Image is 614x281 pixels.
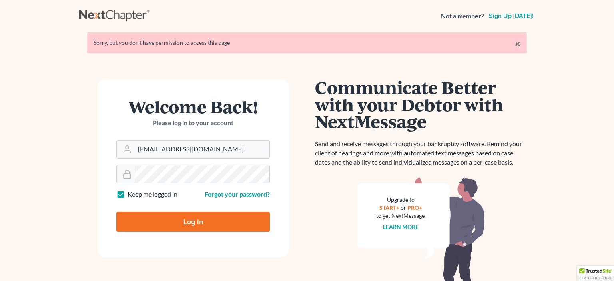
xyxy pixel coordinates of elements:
[315,79,527,130] h1: Communicate Better with your Debtor with NextMessage
[94,39,520,47] div: Sorry, but you don't have permission to access this page
[515,39,520,48] a: ×
[408,204,423,211] a: PRO+
[577,266,614,281] div: TrustedSite Certified
[380,204,400,211] a: START+
[315,140,527,167] p: Send and receive messages through your bankruptcy software. Remind your client of hearings and mo...
[128,190,177,199] label: Keep me logged in
[401,204,407,211] span: or
[116,212,270,232] input: Log In
[487,13,535,19] a: Sign up [DATE]!
[135,141,269,158] input: Email Address
[376,196,426,204] div: Upgrade to
[205,190,270,198] a: Forgot your password?
[116,98,270,115] h1: Welcome Back!
[116,118,270,128] p: Please log in to your account
[383,223,419,230] a: Learn more
[376,212,426,220] div: to get NextMessage.
[441,12,484,21] strong: Not a member?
